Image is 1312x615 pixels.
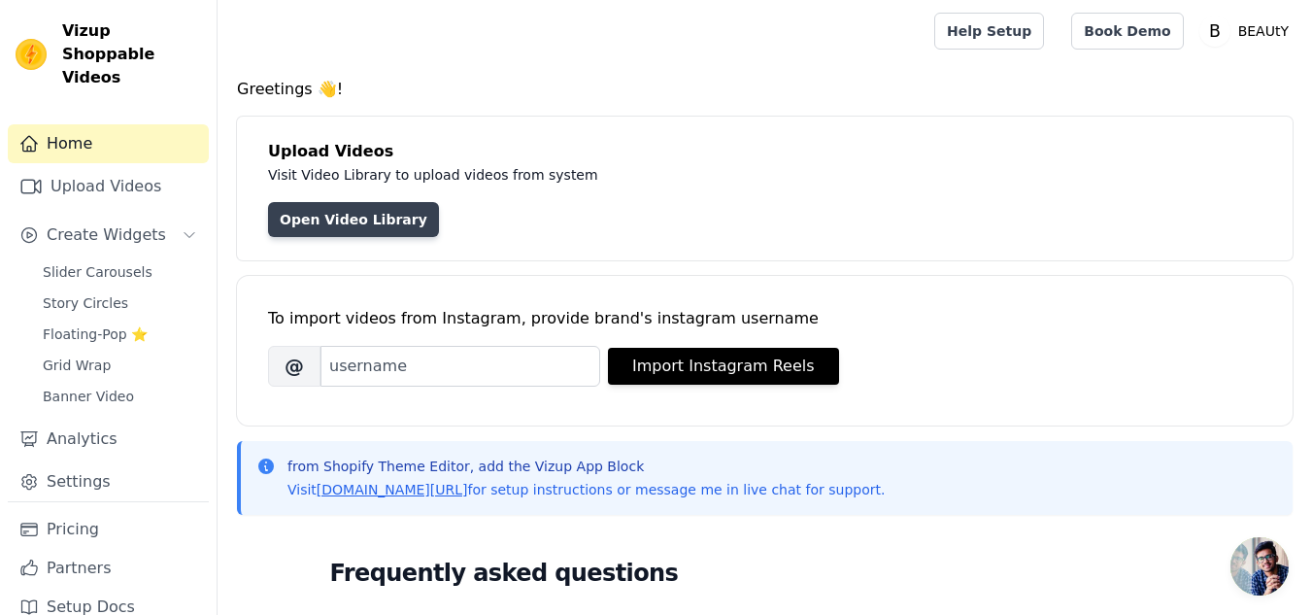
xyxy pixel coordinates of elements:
a: Floating-Pop ⭐ [31,321,209,348]
h4: Upload Videos [268,140,1262,163]
a: Upload Videos [8,167,209,206]
span: Vizup Shoppable Videos [62,19,201,89]
span: Grid Wrap [43,356,111,375]
h4: Greetings 👋! [237,78,1293,101]
span: Slider Carousels [43,262,152,282]
p: from Shopify Theme Editor, add the Vizup App Block [287,457,885,476]
a: Open Video Library [268,202,439,237]
a: Book Demo [1071,13,1183,50]
a: Partners [8,549,209,588]
span: Story Circles [43,293,128,313]
a: Slider Carousels [31,258,209,286]
p: Visit Video Library to upload videos from system [268,163,1138,187]
img: Vizup [16,39,47,70]
a: Home [8,124,209,163]
div: To import videos from Instagram, provide brand's instagram username [268,307,1262,330]
a: Grid Wrap [31,352,209,379]
span: Banner Video [43,387,134,406]
a: [DOMAIN_NAME][URL] [317,482,468,497]
a: Banner Video [31,383,209,410]
a: Help Setup [934,13,1044,50]
input: username [320,346,600,387]
a: Story Circles [31,290,209,317]
div: Open chat [1230,537,1289,596]
a: Pricing [8,510,209,549]
span: Floating-Pop ⭐ [43,325,148,344]
span: @ [268,346,320,387]
text: B [1209,21,1221,41]
button: Import Instagram Reels [608,348,839,385]
a: Settings [8,462,209,501]
h2: Frequently asked questions [330,554,1200,593]
button: Create Widgets [8,216,209,255]
p: Visit for setup instructions or message me in live chat for support. [287,480,885,499]
p: BEAUtY [1230,14,1296,49]
button: B BEAUtY [1199,14,1296,49]
a: Analytics [8,420,209,459]
span: Create Widgets [47,223,166,247]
